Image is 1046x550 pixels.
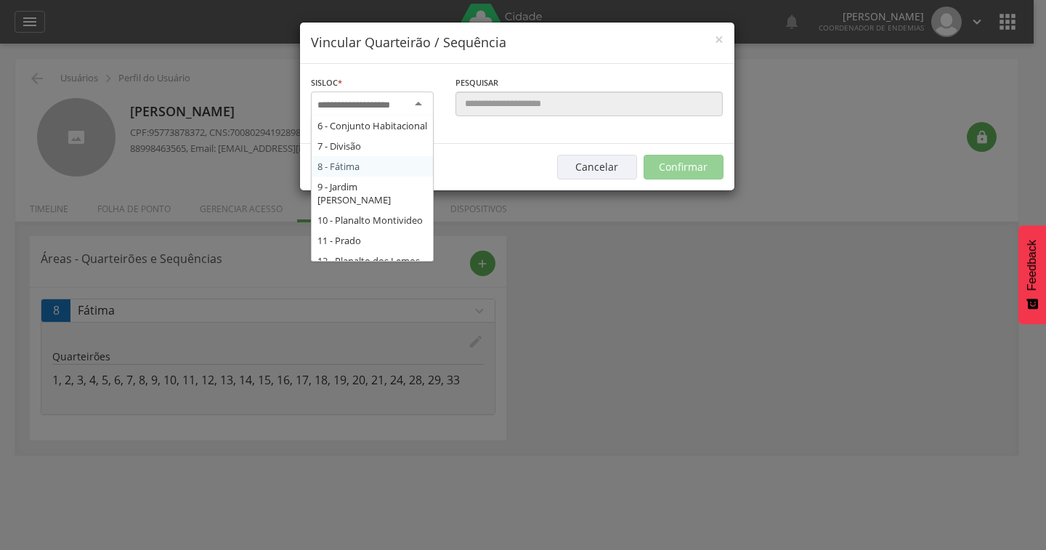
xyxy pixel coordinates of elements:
button: Feedback - Mostrar pesquisa [1018,225,1046,324]
div: 7 - Divisão [312,136,433,156]
span: × [715,29,723,49]
button: Cancelar [557,155,637,179]
div: 8 - Fátima [312,156,433,177]
div: 6 - Conjunto Habitacional [312,116,433,136]
span: Pesquisar [455,77,498,88]
div: 12 - Planalto dos Lemos [312,251,433,271]
span: Feedback [1026,240,1039,291]
button: Confirmar [644,155,723,179]
div: 10 - Planalto Montivideo [312,210,433,230]
span: Sisloc [311,77,338,88]
button: Close [715,32,723,47]
div: 9 - Jardim [PERSON_NAME] [312,177,433,210]
div: 11 - Prado [312,230,433,251]
h4: Vincular Quarteirão / Sequência [311,33,723,52]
